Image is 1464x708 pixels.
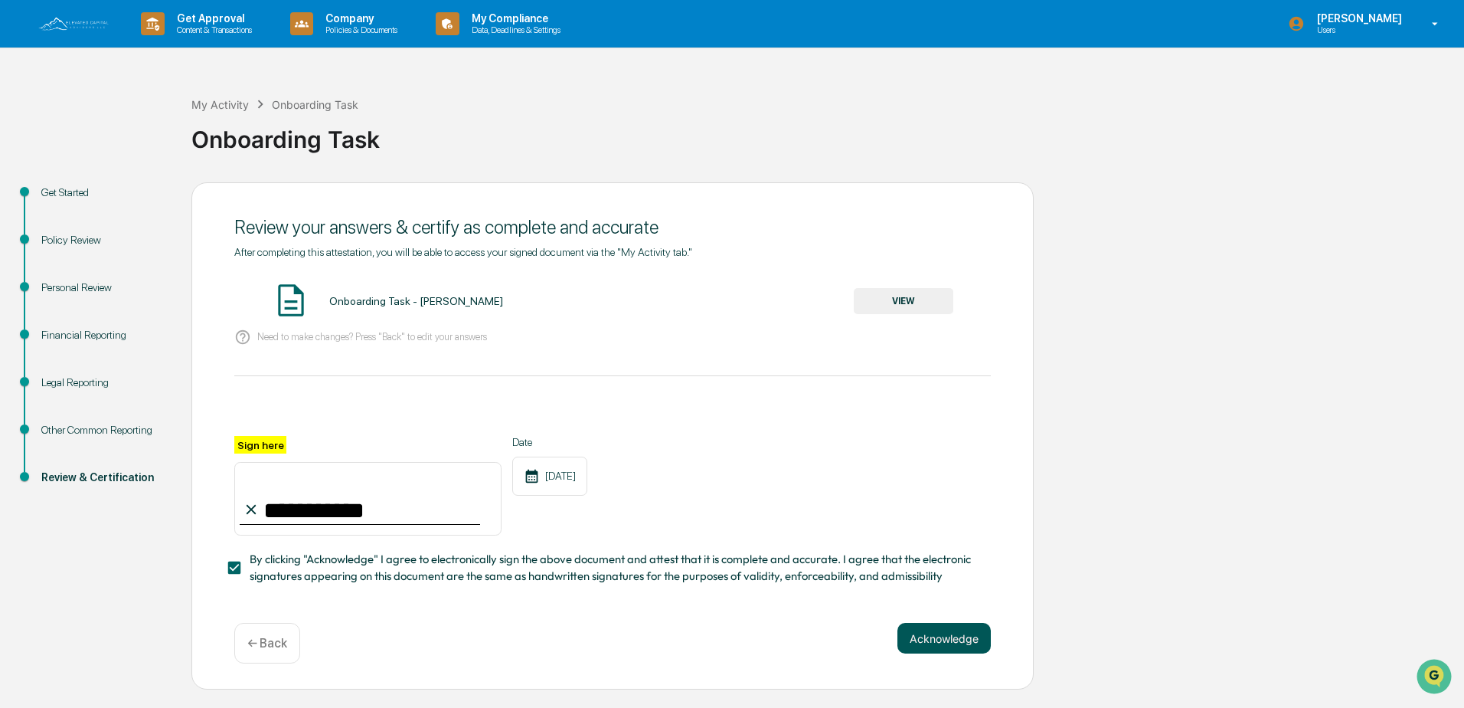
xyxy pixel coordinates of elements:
iframe: Open customer support [1415,657,1456,699]
img: 1746055101610-c473b297-6a78-478c-a979-82029cc54cd1 [15,117,43,145]
div: Onboarding Task [272,98,358,111]
div: Policy Review [41,232,167,248]
p: Data, Deadlines & Settings [459,25,568,35]
div: Onboarding Task [191,113,1456,153]
label: Sign here [234,436,286,454]
div: Start new chat [52,117,251,133]
div: We're available if you need us! [52,133,194,145]
p: Company [313,12,405,25]
div: Other Common Reporting [41,422,167,438]
p: My Compliance [459,12,568,25]
button: VIEW [854,288,953,314]
span: After completing this attestation, you will be able to access your signed document via the "My Ac... [234,246,692,258]
p: Content & Transactions [165,25,260,35]
a: 🗄️Attestations [105,187,196,215]
span: Pylon [152,260,185,271]
span: By clicking "Acknowledge" I agree to electronically sign the above document and attest that it is... [250,551,979,585]
span: Data Lookup [31,222,96,238]
span: Preclearance [31,193,99,208]
div: Get Started [41,185,167,201]
div: My Activity [191,98,249,111]
div: Financial Reporting [41,327,167,343]
img: logo [37,15,110,32]
button: Start new chat [260,122,279,140]
p: Policies & Documents [313,25,405,35]
p: [PERSON_NAME] [1305,12,1410,25]
div: [DATE] [512,457,587,496]
p: ← Back [247,636,287,651]
div: Onboarding Task - [PERSON_NAME] [329,295,503,307]
div: 🗄️ [111,195,123,207]
div: Review your answers & certify as complete and accurate [234,216,991,238]
button: Acknowledge [897,623,991,654]
div: Legal Reporting [41,375,167,391]
img: Document Icon [272,281,310,320]
p: How can we help? [15,32,279,57]
p: Need to make changes? Press "Back" to edit your answers [257,331,487,343]
span: Attestations [126,193,190,208]
label: Date [512,436,587,448]
div: 🔎 [15,224,28,236]
a: 🖐️Preclearance [9,187,105,215]
div: Review & Certification [41,470,167,486]
p: Get Approval [165,12,260,25]
a: Powered byPylon [108,259,185,271]
div: Personal Review [41,280,167,296]
a: 🔎Data Lookup [9,216,103,244]
div: 🖐️ [15,195,28,207]
p: Users [1305,25,1410,35]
